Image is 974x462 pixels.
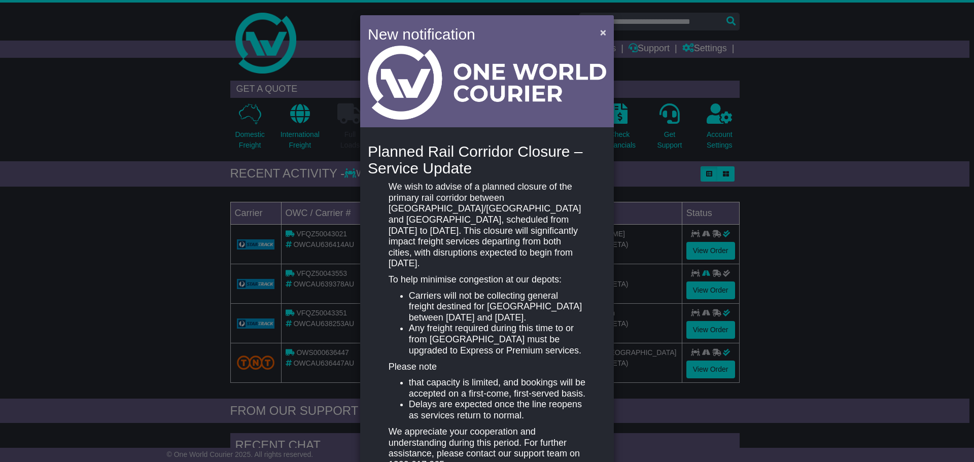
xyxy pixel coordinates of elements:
[595,22,611,43] button: Close
[389,362,585,373] p: Please note
[368,23,585,46] h4: New notification
[409,291,585,324] li: Carriers will not be collecting general freight destined for [GEOGRAPHIC_DATA] between [DATE] and...
[368,143,606,176] h4: Planned Rail Corridor Closure – Service Update
[409,323,585,356] li: Any freight required during this time to or from [GEOGRAPHIC_DATA] must be upgraded to Express or...
[600,26,606,38] span: ×
[368,46,606,120] img: Light
[409,377,585,399] li: that capacity is limited, and bookings will be accepted on a first-come, first-served basis.
[409,399,585,421] li: Delays are expected once the line reopens as services return to normal.
[389,182,585,269] p: We wish to advise of a planned closure of the primary rail corridor between [GEOGRAPHIC_DATA]/[GE...
[389,274,585,286] p: To help minimise congestion at our depots:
